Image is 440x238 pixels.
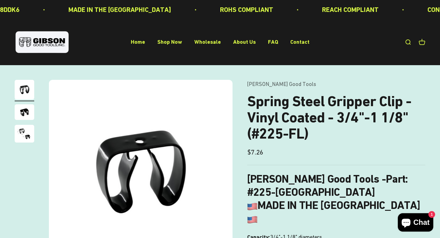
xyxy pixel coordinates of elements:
[247,173,408,199] strong: : #225-[GEOGRAPHIC_DATA]
[15,104,34,120] img: close up of a spring steel gripper clip, tool clip, durable, secure holding, Excellent corrosion ...
[15,80,34,101] button: Go to item 1
[68,4,171,15] p: MADE IN THE [GEOGRAPHIC_DATA]
[247,173,405,185] b: [PERSON_NAME] Good Tools -
[386,173,405,185] span: Part
[131,39,145,45] a: Home
[15,104,34,122] button: Go to item 2
[247,81,316,87] a: [PERSON_NAME] Good Tools
[194,39,221,45] a: Wholesale
[290,39,310,45] a: Contact
[396,213,435,233] inbox-online-store-chat: Shopify online store chat
[322,4,378,15] p: REACH COMPLIANT
[220,4,273,15] p: ROHS COMPLIANT
[268,39,278,45] a: FAQ
[157,39,182,45] a: Shop Now
[247,93,425,142] h1: Spring Steel Gripper Clip - Vinyl Coated - 3/4"-1 1/8" (#225-FL)
[15,125,34,144] button: Go to item 3
[15,80,34,99] img: Gripper clip, made & shipped from the USA!
[247,147,263,158] sale-price: $7.26
[233,39,256,45] a: About Us
[247,199,420,225] b: MADE IN THE [GEOGRAPHIC_DATA]
[15,125,34,143] img: close up of a spring steel gripper clip, tool clip, durable, secure holding, Excellent corrosion ...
